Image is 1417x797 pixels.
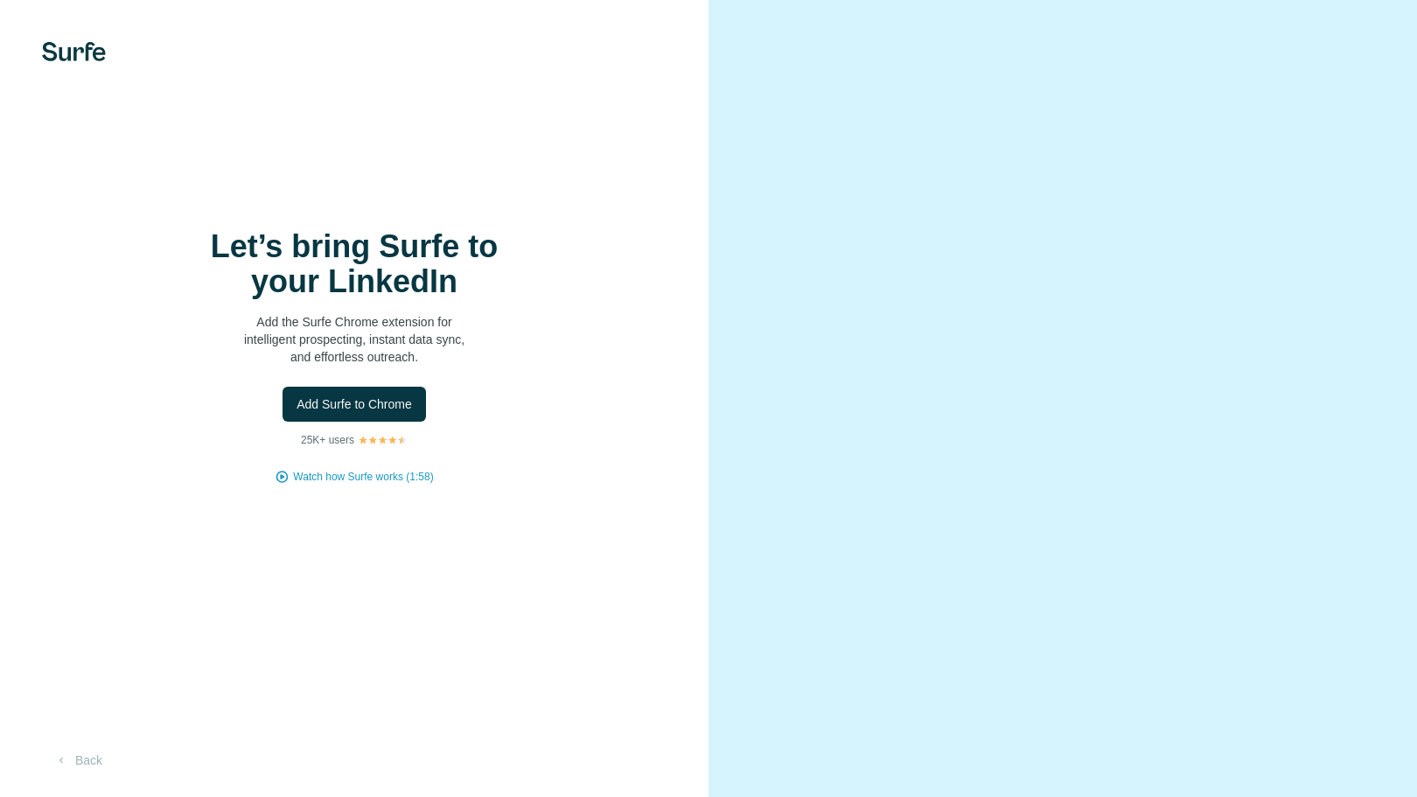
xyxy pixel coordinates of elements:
p: Add the Surfe Chrome extension for intelligent prospecting, instant data sync, and effortless out... [179,313,529,366]
button: Add Surfe to Chrome [283,387,426,422]
span: Add Surfe to Chrome [297,395,412,413]
button: Watch how Surfe works (1:58) [293,469,433,485]
img: Rating Stars [358,435,408,445]
button: Back [42,745,115,776]
p: 25K+ users [301,432,354,448]
h1: Let’s bring Surfe to your LinkedIn [179,229,529,299]
img: Surfe's logo [42,42,106,61]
